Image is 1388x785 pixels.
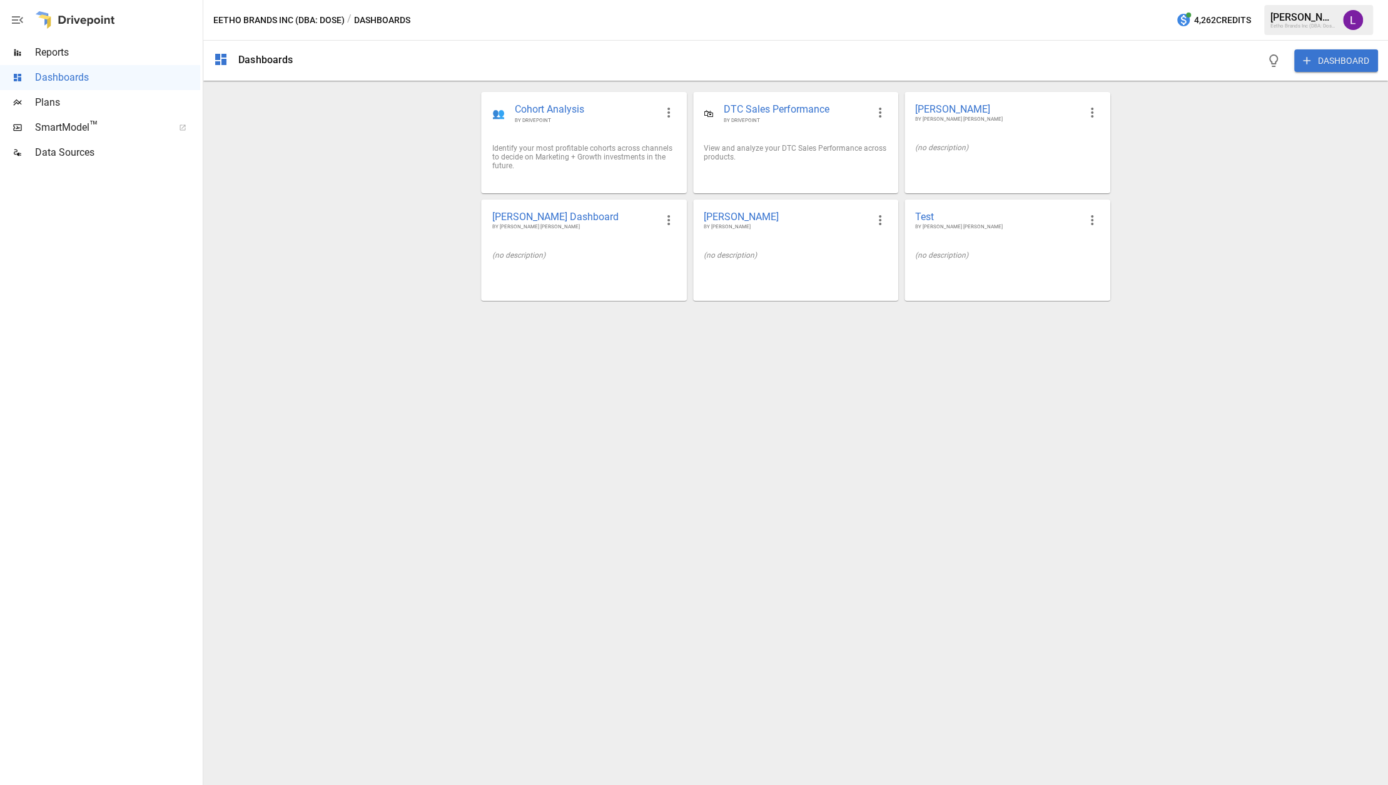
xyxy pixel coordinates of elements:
div: (no description) [704,251,888,260]
button: 4,262Credits [1171,9,1256,32]
span: Dashboards [35,70,200,85]
button: Libby Knowles [1335,3,1370,38]
span: 4,262 Credits [1194,13,1251,28]
span: Data Sources [35,145,200,160]
span: BY [PERSON_NAME] [PERSON_NAME] [915,223,1079,231]
span: [PERSON_NAME] Dashboard [492,210,656,223]
div: Dashboards [238,54,293,66]
img: Libby Knowles [1343,10,1363,30]
span: BY DRIVEPOINT [514,117,656,124]
span: BY [PERSON_NAME] [PERSON_NAME] [915,116,1079,123]
div: 👥 [492,108,504,119]
span: Test [915,210,1079,223]
span: [PERSON_NAME] [704,210,868,223]
div: Eetho Brands Inc (DBA: Dose) [1270,23,1335,29]
span: SmartModel [35,120,165,135]
div: (no description) [492,251,676,260]
span: DTC Sales Performance [724,103,868,117]
span: ™ [89,118,98,134]
span: Reports [35,45,200,60]
div: View and analyze your DTC Sales Performance across products. [704,144,888,161]
span: [PERSON_NAME] [915,103,1079,116]
button: DASHBOARD [1294,49,1378,72]
div: (no description) [915,143,1099,152]
span: Plans [35,95,200,110]
button: Eetho Brands Inc (DBA: Dose) [213,13,345,28]
span: BY DRIVEPOINT [724,117,868,124]
span: Cohort Analysis [514,103,656,117]
span: BY [PERSON_NAME] [704,223,868,231]
div: (no description) [915,251,1099,260]
div: [PERSON_NAME] [1270,11,1335,23]
span: BY [PERSON_NAME] [PERSON_NAME] [492,223,656,231]
div: 🛍 [704,108,714,119]
div: Identify your most profitable cohorts across channels to decide on Marketing + Growth investments... [492,144,676,170]
div: / [347,13,352,28]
